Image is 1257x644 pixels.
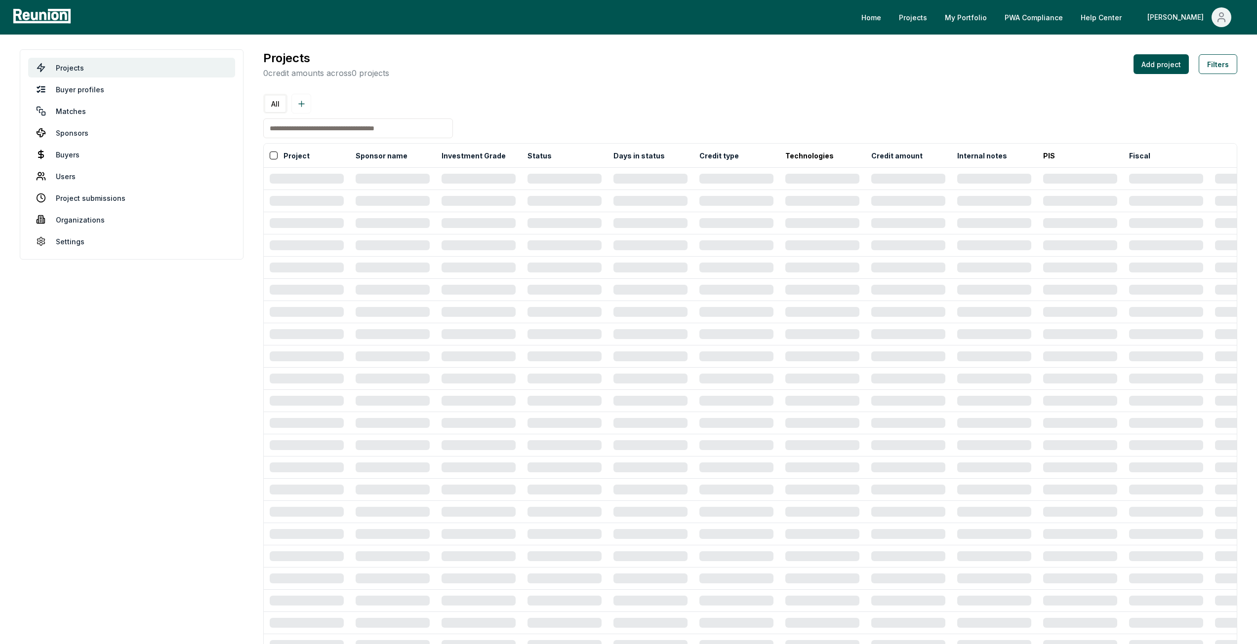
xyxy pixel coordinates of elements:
button: Internal notes [955,146,1009,165]
button: Add project [1134,54,1189,74]
button: Sponsor name [354,146,409,165]
a: Projects [28,58,235,77]
button: Filters [1199,54,1237,74]
button: Credit type [697,146,741,165]
button: Project [282,146,312,165]
a: Matches [28,101,235,121]
h3: Projects [263,49,389,67]
a: Help Center [1073,7,1130,27]
a: Buyer profiles [28,79,235,99]
a: Sponsors [28,123,235,143]
div: [PERSON_NAME] [1147,7,1208,27]
button: All [265,96,285,112]
a: PWA Compliance [997,7,1071,27]
p: 0 credit amounts across 0 projects [263,67,389,79]
button: Days in status [611,146,667,165]
a: Home [853,7,889,27]
a: Organizations [28,210,235,229]
button: Fiscal year [1127,146,1170,165]
button: [PERSON_NAME] [1139,7,1239,27]
a: Settings [28,231,235,251]
a: My Portfolio [937,7,995,27]
a: Projects [891,7,935,27]
button: Investment Grade [440,146,508,165]
a: Buyers [28,145,235,164]
button: Credit amount [869,146,925,165]
a: Users [28,166,235,186]
button: Status [526,146,554,165]
a: Project submissions [28,188,235,208]
nav: Main [853,7,1247,27]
